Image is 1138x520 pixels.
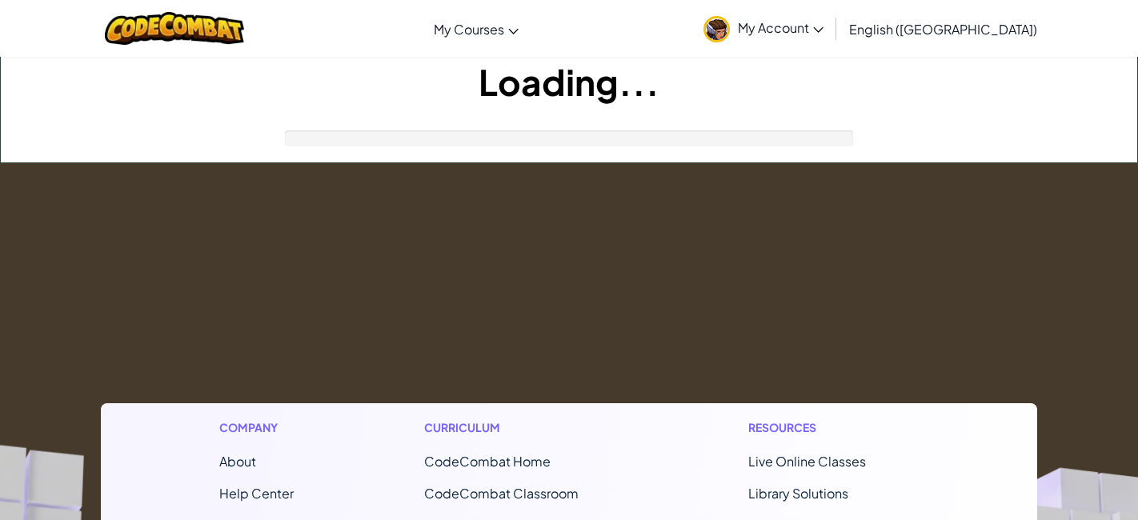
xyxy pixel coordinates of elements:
[219,453,256,470] a: About
[748,419,919,436] h1: Resources
[841,7,1045,50] a: English ([GEOGRAPHIC_DATA])
[105,12,245,45] img: CodeCombat logo
[849,21,1037,38] span: English ([GEOGRAPHIC_DATA])
[748,485,848,502] a: Library Solutions
[424,453,551,470] span: CodeCombat Home
[424,485,579,502] a: CodeCombat Classroom
[219,485,294,502] a: Help Center
[434,21,504,38] span: My Courses
[1,57,1137,106] h1: Loading...
[695,3,831,54] a: My Account
[426,7,527,50] a: My Courses
[219,419,294,436] h1: Company
[424,419,618,436] h1: Curriculum
[703,16,730,42] img: avatar
[748,453,866,470] a: Live Online Classes
[738,19,823,36] span: My Account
